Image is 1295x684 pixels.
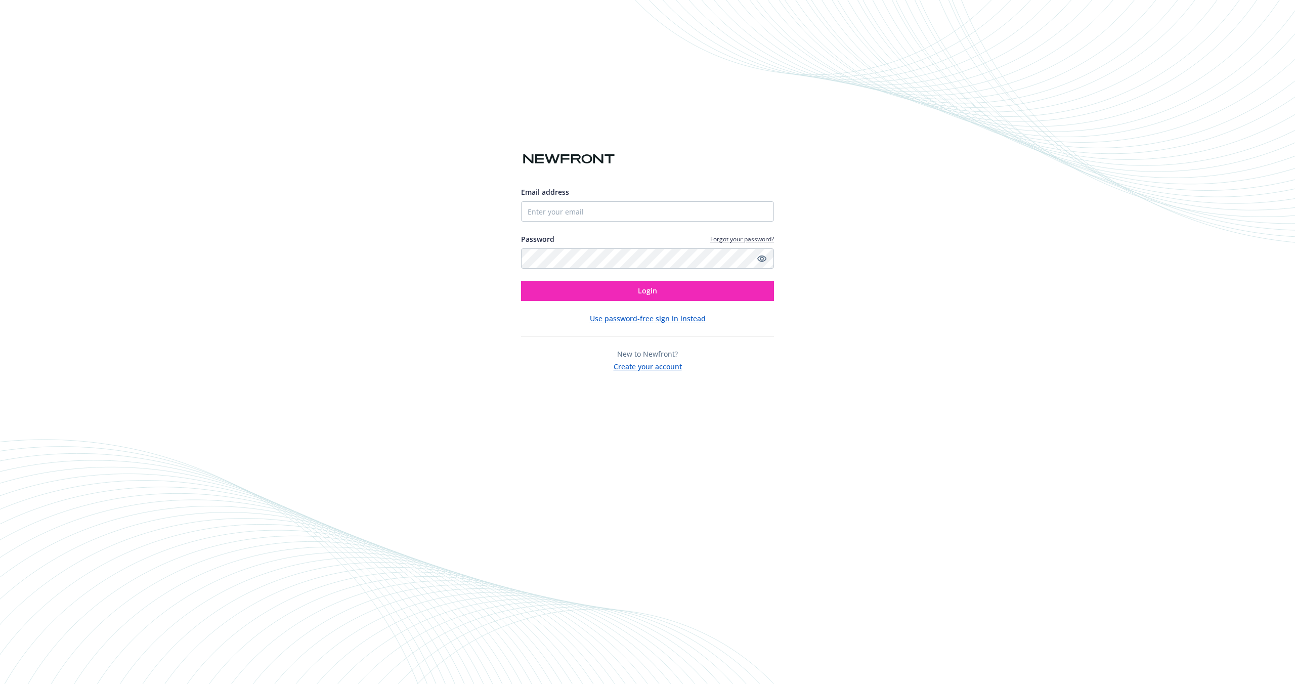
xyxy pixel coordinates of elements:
[521,201,774,222] input: Enter your email
[521,187,569,197] span: Email address
[756,252,768,265] a: Show password
[638,286,657,295] span: Login
[710,235,774,243] a: Forgot your password?
[614,359,682,372] button: Create your account
[521,281,774,301] button: Login
[521,234,554,244] label: Password
[521,248,774,269] input: Enter your password
[521,150,617,168] img: Newfront logo
[617,349,678,359] span: New to Newfront?
[590,313,706,324] button: Use password-free sign in instead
